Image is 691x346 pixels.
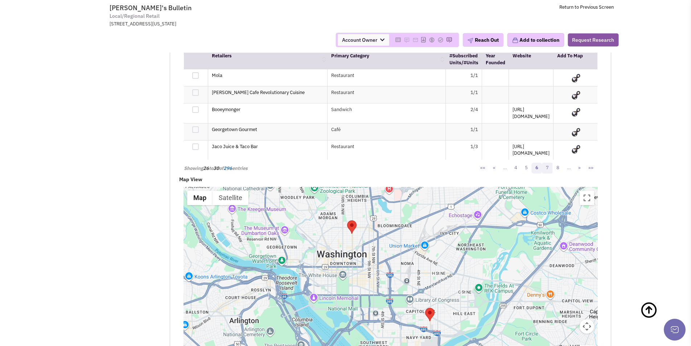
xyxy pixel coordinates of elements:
a: Mola [212,72,222,78]
a: »» [584,163,597,174]
img: Add To Map [569,72,581,83]
span: 296 [223,165,232,171]
td: 2/4 [446,103,482,123]
a: [PERSON_NAME] Cafe Revolutionary Cuisine [212,89,305,95]
img: Please add to your accounts [404,37,410,43]
button: Add to collection [507,33,564,47]
button: Show satellite imagery [213,191,248,205]
div: Ted's Bulletin [347,220,357,234]
a: [URL][DOMAIN_NAME] [513,106,550,119]
a: Primary Category [331,53,369,59]
img: Please add to your accounts [412,37,418,43]
th: Year Founded [482,49,509,69]
a: 8 [552,163,563,174]
button: Show street map [187,191,213,205]
span: Account Owner [338,34,389,46]
a: 5 [521,163,532,174]
img: Please add to your accounts [437,37,443,43]
img: Add To Map [569,106,581,117]
a: « [489,163,499,174]
td: Sandwich [328,103,446,123]
span: [PERSON_NAME]'s Bulletin [110,4,192,12]
span: Local/Regional Retail [110,12,160,20]
img: Add To Map [569,89,581,100]
div: Ted's Bulletin [425,308,435,321]
button: Reach Out [462,33,503,47]
a: «« [476,163,489,174]
span: 26 [203,165,209,171]
img: Please add to your accounts [446,37,452,43]
td: Restaurant [328,140,446,160]
span: 30 [213,165,219,171]
th: Website [509,49,554,69]
a: Booeymonger [212,106,240,113]
img: Add To Map [569,126,581,137]
img: icon-collection-lavender.png [512,37,518,44]
img: Please add to your accounts [429,37,435,43]
button: Map camera controls [580,319,594,334]
div: [STREET_ADDRESS][US_STATE] [110,21,299,28]
a: » [574,163,585,174]
img: Add To Map [569,143,581,154]
td: Café [328,123,446,140]
td: Restaurant [328,69,446,86]
a: 6 [531,163,542,174]
td: 1/3 [446,140,482,160]
a: Jaco Juice & Taco Bar [212,143,258,150]
th: Add To Map [554,49,597,69]
img: plane.png [467,38,473,44]
a: … [563,163,575,174]
button: Toggle fullscreen view [580,191,594,205]
a: Back To Top [640,294,676,341]
a: 7 [542,163,553,174]
a: … [499,163,511,174]
a: Georgetown Gourmet [212,126,257,133]
td: 1/1 [446,86,482,103]
a: [URL][DOMAIN_NAME] [513,143,550,156]
button: Request Research [568,33,618,46]
td: 1/1 [446,123,482,140]
td: 1/1 [446,69,482,86]
td: Restaurant [328,86,446,103]
div: Showing to of entries [184,162,316,172]
a: 4 [510,163,521,174]
a: Return to Previous Screen [559,4,614,10]
a: Retailers [212,53,232,59]
a: #Subscribed Units/#Units [449,53,478,66]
